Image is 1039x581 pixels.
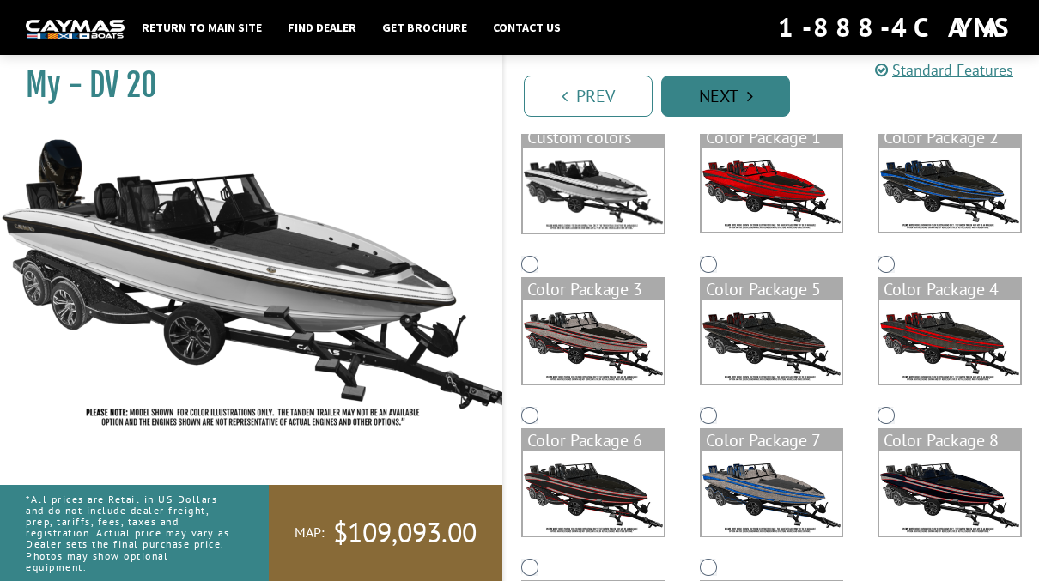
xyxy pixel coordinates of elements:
div: Color Package 7 [702,430,842,451]
img: color_package_387.png [523,451,664,535]
a: Next [661,76,790,117]
img: color_package_386.png [879,300,1020,384]
img: color_package_385.png [702,300,842,384]
img: color_package_388.png [702,451,842,535]
h1: My - DV 20 [26,66,459,105]
a: Standard Features [875,60,1013,80]
img: color_package_383.png [879,148,1020,232]
img: color_package_382.png [702,148,842,232]
div: Color Package 3 [523,279,664,300]
a: Prev [524,76,653,117]
a: MAP:$109,093.00 [269,485,502,581]
div: Color Package 1 [702,127,842,148]
div: Color Package 5 [702,279,842,300]
div: 1-888-4CAYMAS [778,9,1013,46]
a: Contact Us [484,16,569,39]
span: MAP: [295,524,325,542]
span: $109,093.00 [333,515,477,551]
img: DV22-Base-Layer.png [523,148,664,233]
img: color_package_384.png [523,300,664,384]
ul: Pagination [519,73,1039,117]
img: color_package_389.png [879,451,1020,535]
div: Color Package 4 [879,279,1020,300]
a: Find Dealer [279,16,365,39]
div: Color Package 2 [879,127,1020,148]
a: Get Brochure [374,16,476,39]
a: Return to main site [133,16,270,39]
p: *All prices are Retail in US Dollars and do not include dealer freight, prep, tariffs, fees, taxe... [26,485,230,581]
div: Color Package 6 [523,430,664,451]
div: Color Package 8 [879,430,1020,451]
div: Custom colors [523,127,664,148]
img: white-logo-c9c8dbefe5ff5ceceb0f0178aa75bf4bb51f6bca0971e226c86eb53dfe498488.png [26,20,125,38]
